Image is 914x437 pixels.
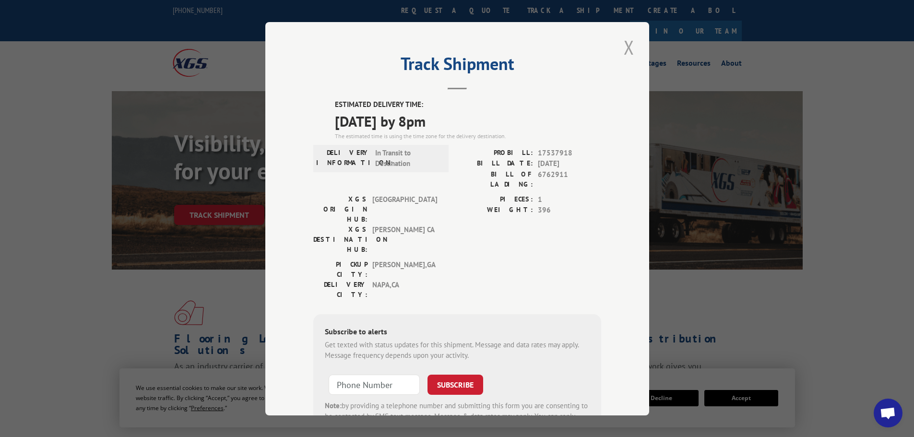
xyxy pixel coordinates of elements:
[325,401,342,410] strong: Note:
[313,259,368,279] label: PICKUP CITY:
[325,400,590,433] div: by providing a telephone number and submitting this form you are consenting to be contacted by SM...
[457,194,533,205] label: PIECES:
[372,279,437,299] span: NAPA , CA
[372,259,437,279] span: [PERSON_NAME] , GA
[538,205,601,216] span: 396
[427,374,483,394] button: SUBSCRIBE
[457,205,533,216] label: WEIGHT:
[372,194,437,224] span: [GEOGRAPHIC_DATA]
[335,110,601,131] span: [DATE] by 8pm
[538,147,601,158] span: 17537918
[538,169,601,189] span: 6762911
[538,158,601,169] span: [DATE]
[457,147,533,158] label: PROBILL:
[335,131,601,140] div: The estimated time is using the time zone for the delivery destination.
[325,339,590,361] div: Get texted with status updates for this shipment. Message and data rates may apply. Message frequ...
[457,158,533,169] label: BILL DATE:
[372,224,437,254] span: [PERSON_NAME] CA
[375,147,440,169] span: In Transit to Destination
[621,34,637,60] button: Close modal
[313,279,368,299] label: DELIVERY CITY:
[316,147,370,169] label: DELIVERY INFORMATION:
[329,374,420,394] input: Phone Number
[325,325,590,339] div: Subscribe to alerts
[335,99,601,110] label: ESTIMATED DELIVERY TIME:
[313,194,368,224] label: XGS ORIGIN HUB:
[538,194,601,205] span: 1
[313,224,368,254] label: XGS DESTINATION HUB:
[313,57,601,75] h2: Track Shipment
[874,399,902,427] a: Open chat
[457,169,533,189] label: BILL OF LADING:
